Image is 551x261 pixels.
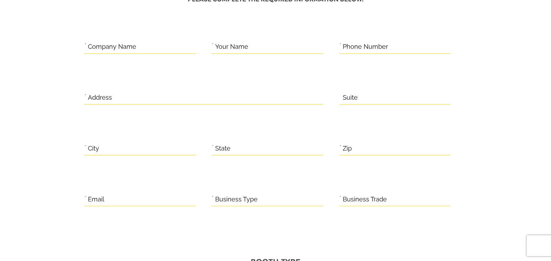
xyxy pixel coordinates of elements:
[215,194,258,205] label: Business Type
[88,194,104,205] label: Email
[343,41,388,52] label: Phone Number
[88,41,136,52] label: Company Name
[343,194,387,205] label: Business Trade
[343,92,358,103] label: Suite
[215,41,248,52] label: Your Name
[215,143,230,154] label: State
[343,143,352,154] label: Zip
[88,92,112,103] label: Address
[88,143,99,154] label: City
